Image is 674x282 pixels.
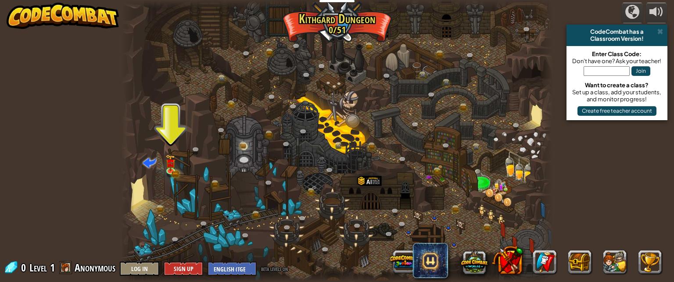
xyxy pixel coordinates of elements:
[75,261,115,275] span: Anonymous
[21,261,29,275] span: 0
[571,57,663,64] div: Don't have one? Ask your teacher!
[164,261,203,276] button: Sign Up
[570,35,664,42] div: Classroom Version!
[120,261,159,276] button: Log In
[312,186,317,189] img: portrait.png
[577,106,656,116] button: Create free teacher account
[29,261,47,275] span: Level
[571,82,663,89] div: Want to create a class?
[50,261,55,275] span: 1
[7,3,119,29] img: CodeCombat - Learn how to code by playing a game
[261,264,288,273] span: beta levels on
[571,89,663,103] div: Set up a class, add your students, and monitor progress!
[570,28,664,35] div: CodeCombat has a
[571,50,663,57] div: Enter Class Code:
[438,165,443,168] img: portrait.png
[621,3,643,23] button: Campaigns
[165,155,176,171] img: level-banner-unlock.png
[631,66,650,76] button: Join
[168,161,174,166] img: portrait.png
[232,98,237,102] img: portrait.png
[645,3,667,23] button: Adjust volume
